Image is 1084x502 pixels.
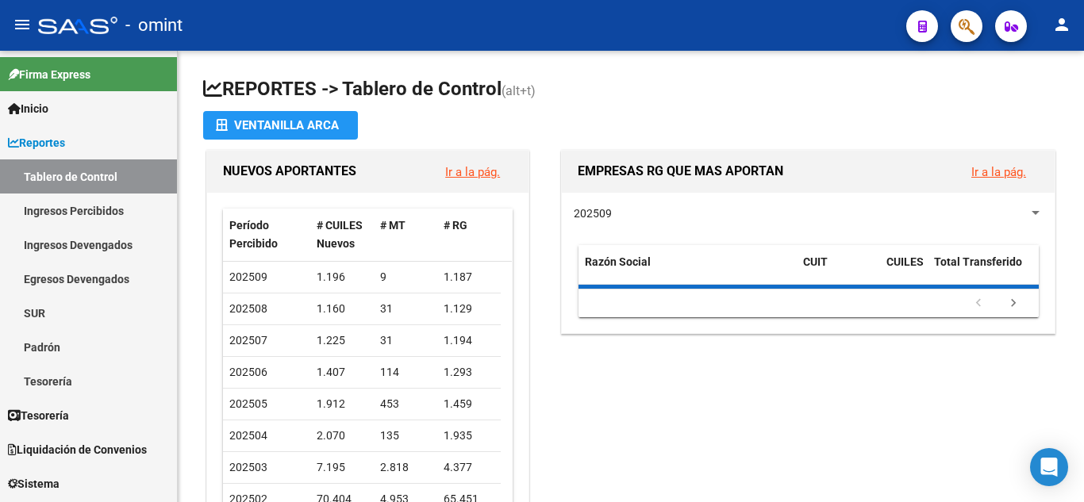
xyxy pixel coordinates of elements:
datatable-header-cell: # MT [374,209,437,261]
div: 1.293 [444,363,494,381]
div: 7.195 [317,458,367,477]
span: (alt+t) [502,83,536,98]
button: Ir a la pág. [959,157,1039,186]
datatable-header-cell: Razón Social [579,245,797,297]
div: 1.935 [444,427,494,445]
span: 202509 [574,207,612,220]
div: 4.377 [444,458,494,477]
span: 202503 [229,461,267,473]
div: 1.187 [444,268,494,286]
span: 202504 [229,429,267,442]
span: EMPRESAS RG QUE MAS APORTAN [578,163,783,178]
span: Período Percibido [229,219,278,250]
span: 202505 [229,397,267,410]
span: Inicio [8,100,48,117]
div: 31 [380,300,431,318]
div: 1.912 [317,395,367,413]
div: 1.459 [444,395,494,413]
div: 453 [380,395,431,413]
div: 31 [380,331,431,350]
div: 1.407 [317,363,367,381]
span: CUILES [886,255,924,268]
h1: REPORTES -> Tablero de Control [203,76,1059,104]
span: # MT [380,219,406,232]
span: 202507 [229,334,267,347]
a: go to next page [998,295,1028,312]
div: Ventanilla ARCA [216,111,345,140]
div: 2.070 [317,427,367,445]
span: Sistema [8,475,60,492]
span: 202506 [229,366,267,378]
span: NUEVOS APORTANTES [223,163,356,178]
span: # CUILES Nuevos [317,219,363,250]
span: Total Transferido [934,255,1022,268]
div: 1.225 [317,331,367,350]
div: 114 [380,363,431,381]
div: 9 [380,268,431,286]
div: 1.160 [317,300,367,318]
button: Ventanilla ARCA [203,111,358,140]
datatable-header-cell: # RG [437,209,501,261]
div: 2.818 [380,458,431,477]
span: 202509 [229,270,267,283]
span: - omint [125,8,183,43]
span: # RG [444,219,467,232]
mat-icon: person [1052,15,1071,34]
span: Tesorería [8,407,69,424]
div: 135 [380,427,431,445]
div: 1.194 [444,331,494,350]
datatable-header-cell: CUILES [880,245,928,297]
span: Reportes [8,134,65,151]
button: Ir a la pág. [432,157,513,186]
div: 1.196 [317,268,367,286]
datatable-header-cell: Total Transferido [928,245,1039,297]
datatable-header-cell: Período Percibido [223,209,310,261]
mat-icon: menu [13,15,32,34]
datatable-header-cell: # CUILES Nuevos [310,209,374,261]
span: Razón Social [585,255,651,268]
span: Liquidación de Convenios [8,441,147,458]
a: Ir a la pág. [445,165,500,179]
a: go to previous page [963,295,994,312]
span: CUIT [803,255,828,268]
datatable-header-cell: CUIT [797,245,880,297]
div: Open Intercom Messenger [1030,448,1068,486]
a: Ir a la pág. [971,165,1026,179]
span: 202508 [229,302,267,315]
div: 1.129 [444,300,494,318]
span: Firma Express [8,66,90,83]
